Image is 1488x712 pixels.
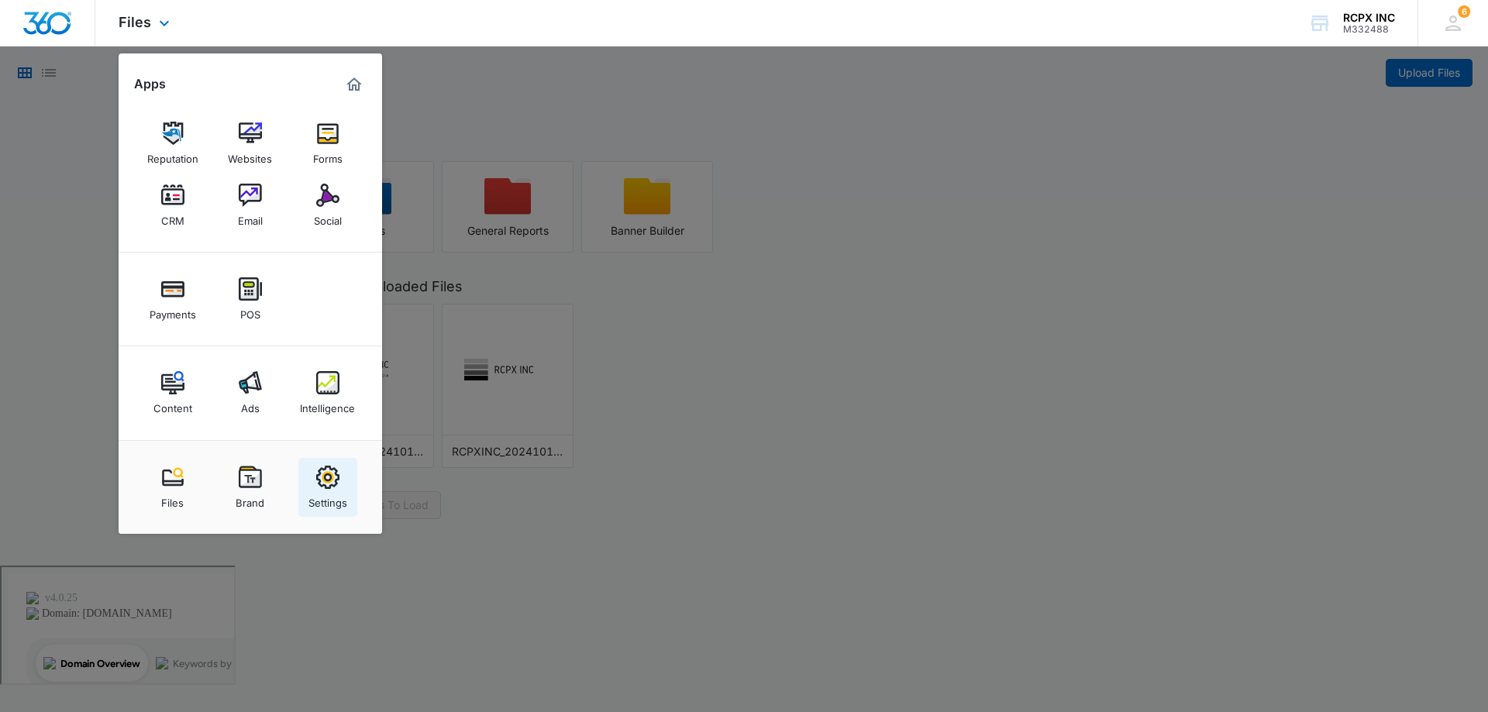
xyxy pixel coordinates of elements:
a: Reputation [143,114,202,173]
div: Payments [150,301,196,321]
div: Brand [236,489,264,509]
a: Websites [221,114,280,173]
a: Marketing 360® Dashboard [342,72,367,97]
img: tab_domain_overview_orange.svg [42,90,54,102]
h2: Apps [134,77,166,91]
div: notifications count [1458,5,1470,18]
div: Domain Overview [59,91,139,101]
div: Content [153,394,192,414]
a: Social [298,176,357,235]
a: Payments [143,270,202,328]
a: Files [143,458,202,517]
a: Ads [221,363,280,422]
div: Settings [308,489,347,509]
a: Intelligence [298,363,357,422]
a: Forms [298,114,357,173]
img: website_grey.svg [25,40,37,53]
div: Reputation [147,145,198,165]
div: Forms [313,145,343,165]
div: Websites [228,145,272,165]
div: Keywords by Traffic [171,91,261,101]
div: Files [161,489,184,509]
div: Intelligence [300,394,355,414]
a: Settings [298,458,357,517]
div: account name [1343,12,1395,24]
a: CRM [143,176,202,235]
img: logo_orange.svg [25,25,37,37]
div: POS [240,301,260,321]
span: Files [119,14,151,30]
div: Domain: [DOMAIN_NAME] [40,40,170,53]
div: Social [314,207,342,227]
span: 6 [1458,5,1470,18]
a: POS [221,270,280,328]
a: Email [221,176,280,235]
a: Brand [221,458,280,517]
div: v 4.0.25 [43,25,76,37]
div: Email [238,207,263,227]
div: Ads [241,394,260,414]
div: CRM [161,207,184,227]
a: Content [143,363,202,422]
img: tab_keywords_by_traffic_grey.svg [154,90,167,102]
div: account id [1343,24,1395,35]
